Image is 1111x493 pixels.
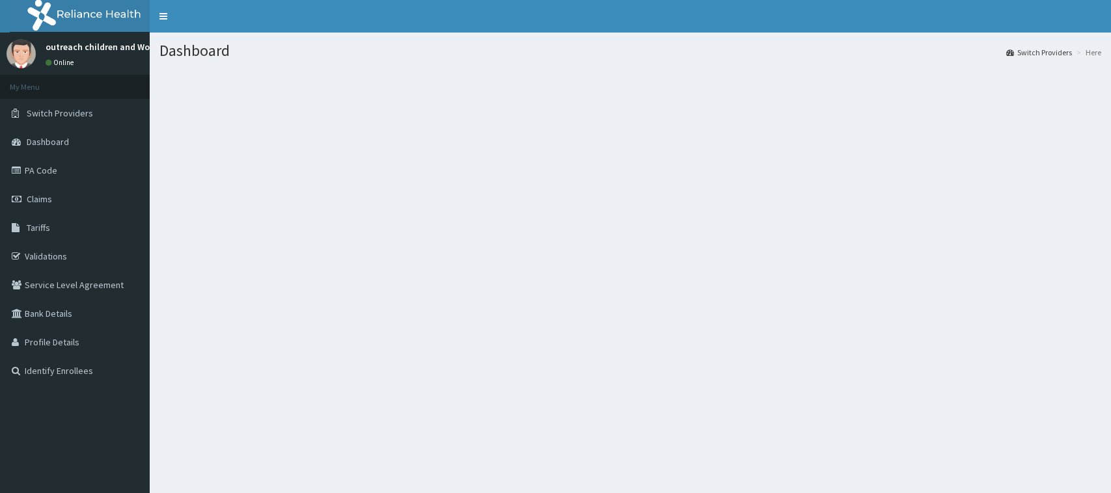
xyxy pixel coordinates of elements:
[27,107,93,119] span: Switch Providers
[46,42,204,51] p: outreach children and Women Hospital
[7,39,36,68] img: User Image
[46,58,77,67] a: Online
[1073,47,1101,58] li: Here
[27,193,52,205] span: Claims
[1006,47,1072,58] a: Switch Providers
[159,42,1101,59] h1: Dashboard
[27,136,69,148] span: Dashboard
[27,222,50,233] span: Tariffs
